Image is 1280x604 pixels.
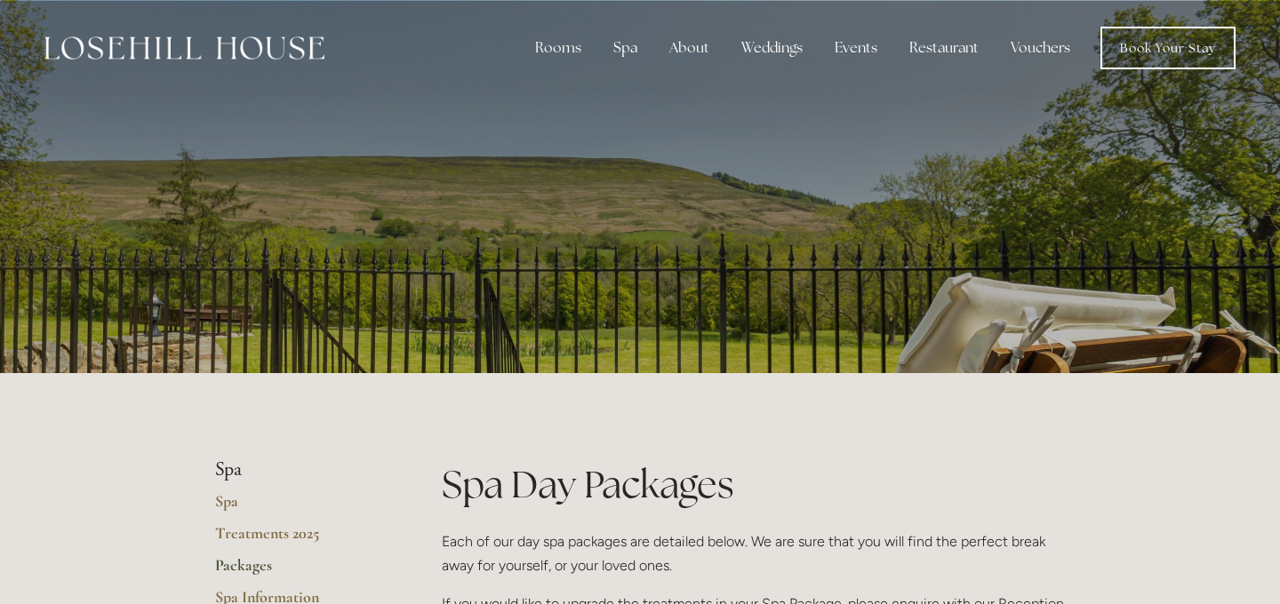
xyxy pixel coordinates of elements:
a: Packages [215,555,385,587]
h1: Spa Day Packages [442,458,1065,511]
div: Spa [599,30,652,66]
a: Vouchers [996,30,1084,66]
div: Weddings [727,30,817,66]
li: Spa [215,458,385,481]
div: Rooms [521,30,596,66]
div: About [655,30,724,66]
div: Restaurant [895,30,993,66]
a: Treatments 2025 [215,523,385,555]
div: Events [820,30,892,66]
p: Each of our day spa packages are detailed below. We are sure that you will find the perfect break... [442,529,1065,577]
a: Book Your Stay [1100,27,1236,69]
a: Spa [215,491,385,523]
img: Losehill House [44,36,324,60]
